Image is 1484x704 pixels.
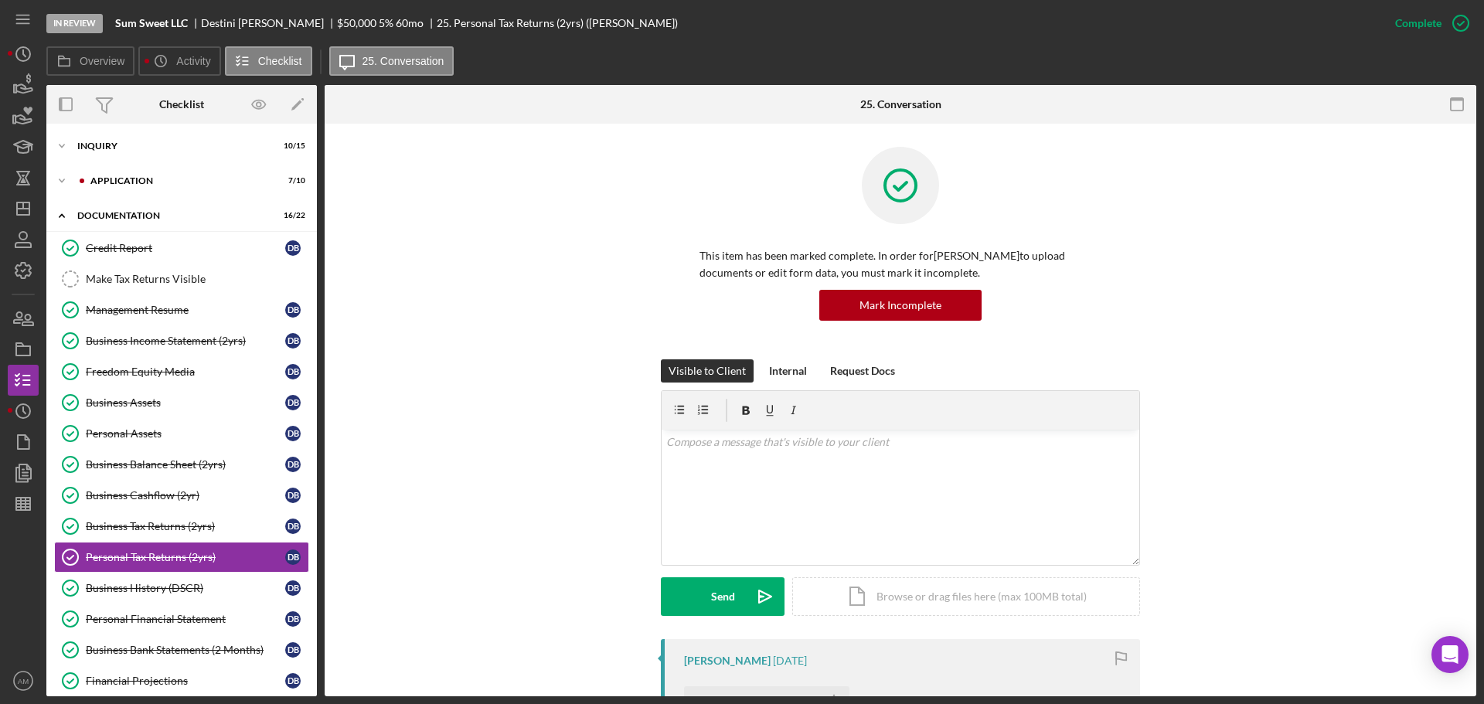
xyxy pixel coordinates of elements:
span: $50,000 [337,16,376,29]
label: Overview [80,55,124,67]
div: Application [90,176,267,185]
div: Management Resume [86,304,285,316]
div: Business Tax Returns (2yrs) [86,520,285,532]
a: Business Bank Statements (2 Months)DB [54,634,309,665]
div: D B [285,395,301,410]
button: Request Docs [822,359,903,383]
div: 5 % [379,17,393,29]
div: 7 / 10 [277,176,305,185]
div: 25. Conversation [860,98,941,111]
p: This item has been marked complete. In order for [PERSON_NAME] to upload documents or edit form d... [699,247,1101,282]
a: Business History (DSCR)DB [54,573,309,604]
a: Personal Financial StatementDB [54,604,309,634]
a: Personal Tax Returns (2yrs)DB [54,542,309,573]
div: Send [711,577,735,616]
label: 25. Conversation [362,55,444,67]
a: Personal AssetsDB [54,418,309,449]
div: D B [285,333,301,349]
div: D B [285,364,301,379]
div: D B [285,519,301,534]
div: D B [285,549,301,565]
div: D B [285,488,301,503]
button: Complete [1380,8,1476,39]
button: Send [661,577,785,616]
div: Personal Financial Statement [86,613,285,625]
b: Sum Sweet LLC [115,17,188,29]
div: Make Tax Returns Visible [86,273,308,285]
div: D B [285,426,301,441]
div: Freedom Equity Media [86,366,285,378]
div: D B [285,580,301,596]
div: [PERSON_NAME] [684,655,771,667]
label: Checklist [258,55,302,67]
div: Personal Tax Returns (2yrs) [86,551,285,563]
div: Inquiry [77,141,267,151]
div: Visible to Client [669,359,746,383]
div: 16 / 22 [277,211,305,220]
div: D B [285,302,301,318]
div: Open Intercom Messenger [1431,636,1469,673]
div: D B [285,611,301,627]
div: Documentation [77,211,267,220]
div: D B [285,457,301,472]
a: Credit ReportDB [54,233,309,264]
div: 60 mo [396,17,424,29]
div: Business History (DSCR) [86,582,285,594]
a: Business Tax Returns (2yrs)DB [54,511,309,542]
text: AM [18,677,29,685]
div: Mark Incomplete [859,290,941,321]
div: Complete [1395,8,1441,39]
button: Visible to Client [661,359,754,383]
div: Business Assets [86,396,285,409]
div: Business Bank Statements (2 Months) [86,644,285,656]
button: Internal [761,359,815,383]
a: Make Tax Returns Visible [54,264,309,294]
button: Checklist [225,46,312,76]
button: 25. Conversation [329,46,454,76]
div: Request Docs [830,359,895,383]
div: Destini [PERSON_NAME] [201,17,337,29]
a: Business Income Statement (2yrs)DB [54,325,309,356]
div: 25. Personal Tax Returns (2yrs) ([PERSON_NAME]) [437,17,678,29]
button: AM [8,665,39,696]
div: D B [285,673,301,689]
a: Management ResumeDB [54,294,309,325]
div: Checklist [159,98,204,111]
div: Personal Assets [86,427,285,440]
div: Internal [769,359,807,383]
div: D B [285,642,301,658]
a: Business Cashflow (2yr)DB [54,480,309,511]
a: Business AssetsDB [54,387,309,418]
div: In Review [46,14,103,33]
a: Financial ProjectionsDB [54,665,309,696]
div: 10 / 15 [277,141,305,151]
div: Credit Report [86,242,285,254]
div: Business Income Statement (2yrs) [86,335,285,347]
button: Overview [46,46,134,76]
label: Activity [176,55,210,67]
a: Freedom Equity MediaDB [54,356,309,387]
a: Business Balance Sheet (2yrs)DB [54,449,309,480]
div: D B [285,240,301,256]
div: Business Cashflow (2yr) [86,489,285,502]
div: Financial Projections [86,675,285,687]
time: 2025-09-17 00:44 [773,655,807,667]
button: Activity [138,46,220,76]
button: Mark Incomplete [819,290,982,321]
div: Business Balance Sheet (2yrs) [86,458,285,471]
